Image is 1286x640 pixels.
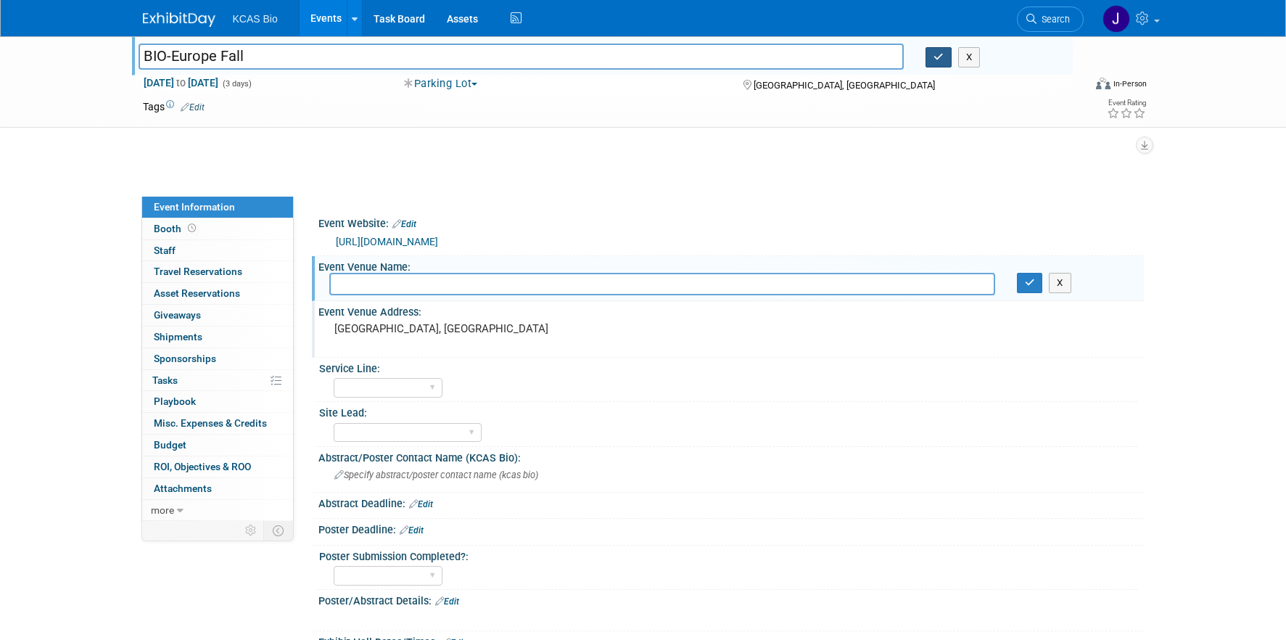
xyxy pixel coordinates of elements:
span: Specify abstract/poster contact name (kcas bio) [334,469,538,480]
span: Budget [154,439,186,451]
a: Shipments [142,327,293,348]
img: ExhibitDay [143,12,215,27]
a: Edit [181,102,205,112]
span: Sponsorships [154,353,216,364]
pre: [GEOGRAPHIC_DATA], [GEOGRAPHIC_DATA] [334,322,646,335]
a: Giveaways [142,305,293,326]
span: [DATE] [DATE] [143,76,219,89]
div: Event Website: [318,213,1144,231]
span: ROI, Objectives & ROO [154,461,251,472]
div: Event Venue Address: [318,301,1144,319]
span: Shipments [154,331,202,342]
span: to [174,77,188,89]
a: Playbook [142,391,293,412]
img: Jason Hannah [1102,5,1130,33]
a: Edit [400,525,424,536]
td: Toggle Event Tabs [263,521,293,540]
span: Travel Reservations [154,266,242,277]
span: Search [1036,14,1070,25]
a: Staff [142,240,293,261]
button: X [1049,273,1071,293]
div: Event Venue Name: [318,256,1144,274]
span: Asset Reservations [154,287,240,299]
img: Format-Inperson.png [1096,78,1110,89]
div: In-Person [1113,78,1147,89]
a: Asset Reservations [142,283,293,304]
td: Tags [143,99,205,114]
div: Poster/Abstract Details: [318,590,1144,609]
span: Tasks [152,374,178,386]
span: Staff [154,245,176,256]
span: Playbook [154,395,196,407]
a: Sponsorships [142,348,293,369]
span: more [151,504,174,516]
div: Abstract Deadline: [318,493,1144,512]
a: ROI, Objectives & ROO [142,456,293,477]
button: X [958,47,981,67]
button: Parking Lot [399,76,483,91]
a: Misc. Expenses & Credits [142,413,293,434]
span: [GEOGRAPHIC_DATA], [GEOGRAPHIC_DATA] [754,80,935,91]
span: KCAS Bio [233,13,278,25]
a: [URL][DOMAIN_NAME] [336,236,438,247]
span: Giveaways [154,309,201,321]
a: Search [1017,7,1084,32]
a: Budget [142,435,293,456]
a: Attachments [142,478,293,499]
a: Edit [435,596,459,607]
div: Abstract/Poster Contact Name (KCAS Bio): [318,447,1144,465]
a: Booth [142,218,293,239]
div: Event Rating [1107,99,1146,107]
span: Event Information [154,201,235,213]
span: Booth not reserved yet [185,223,199,234]
span: Attachments [154,483,212,494]
span: (3 days) [221,79,252,89]
a: Travel Reservations [142,261,293,282]
div: Poster Deadline: [318,519,1144,538]
div: Site Lead: [319,402,1137,420]
div: Service Line: [319,358,1137,376]
a: Tasks [142,370,293,391]
div: Poster Submission Completed?: [319,546,1137,564]
a: Edit [392,219,416,229]
td: Personalize Event Tab Strip [239,521,264,540]
div: Event Format [998,75,1147,97]
span: Misc. Expenses & Credits [154,417,267,429]
a: more [142,500,293,521]
a: Event Information [142,197,293,218]
span: Booth [154,223,199,234]
a: Edit [409,499,433,509]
